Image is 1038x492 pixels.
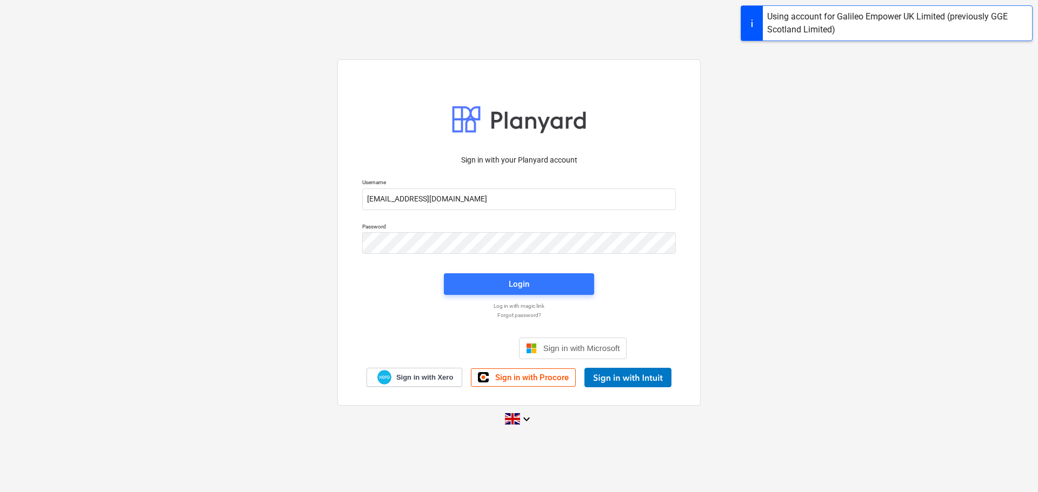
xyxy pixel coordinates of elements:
[357,312,681,319] a: Forgot password?
[367,368,463,387] a: Sign in with Xero
[495,373,569,382] span: Sign in with Procore
[362,188,676,210] input: Username
[520,413,533,426] i: keyboard_arrow_down
[543,343,620,353] span: Sign in with Microsoft
[396,373,453,382] span: Sign in with Xero
[444,273,594,295] button: Login
[406,336,516,360] iframe: Sign in with Google Button
[509,277,529,291] div: Login
[362,179,676,188] p: Username
[767,10,1028,36] div: Using account for Galileo Empower UK Limited (previously GGE Scotland Limited)
[377,370,391,385] img: Xero logo
[362,154,676,166] p: Sign in with your Planyard account
[471,368,576,387] a: Sign in with Procore
[362,223,676,232] p: Password
[526,343,537,354] img: Microsoft logo
[357,302,681,309] a: Log in with magic link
